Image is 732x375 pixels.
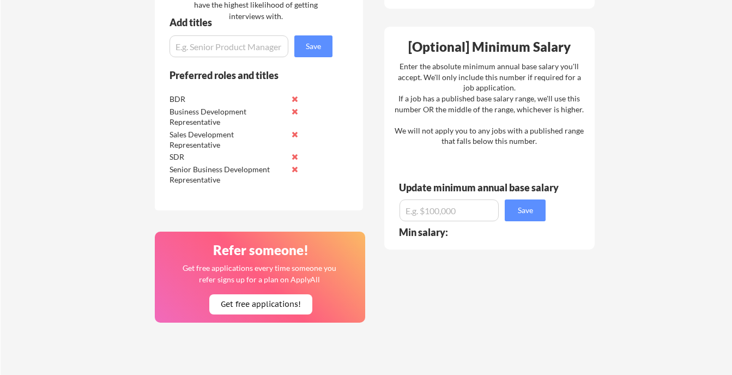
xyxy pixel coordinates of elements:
div: Enter the absolute minimum annual base salary you'll accept. We'll only include this number if re... [395,61,584,147]
div: Senior Business Development Representative [170,164,285,185]
div: Sales Development Representative [170,129,285,150]
button: Get free applications! [209,294,312,314]
input: E.g. Senior Product Manager [170,35,288,57]
div: Add titles [170,17,323,27]
div: [Optional] Minimum Salary [388,40,591,53]
strong: Min salary: [399,226,448,238]
div: BDR [170,94,285,105]
div: Update minimum annual base salary [399,183,562,192]
div: Preferred roles and titles [170,70,318,80]
div: Get free applications every time someone you refer signs up for a plan on ApplyAll [182,262,337,285]
button: Save [294,35,332,57]
div: Refer someone! [159,244,362,257]
div: SDR [170,152,285,162]
input: E.g. $100,000 [400,199,499,221]
button: Save [505,199,546,221]
div: Business Development Representative [170,106,285,128]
